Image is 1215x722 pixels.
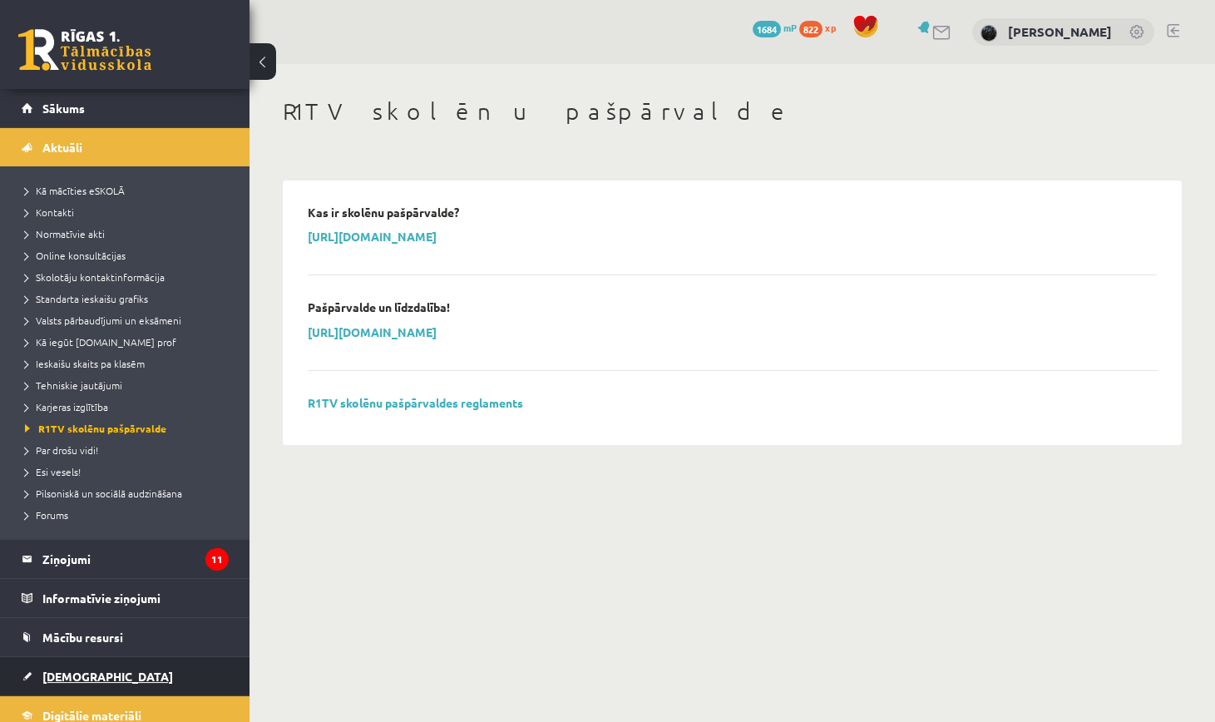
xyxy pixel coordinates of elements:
a: [DEMOGRAPHIC_DATA] [22,657,229,695]
a: R1TV skolēnu pašpārvaldes reglaments [308,395,523,410]
img: Karolina Rogalika [980,25,997,42]
span: Normatīvie akti [25,227,105,240]
a: 822 xp [799,21,844,34]
span: Skolotāju kontaktinformācija [25,270,165,284]
a: Online konsultācijas [25,248,233,263]
span: Par drošu vidi! [25,443,98,457]
span: Pilsoniskā un sociālā audzināšana [25,487,182,500]
span: Valsts pārbaudījumi un eksāmeni [25,314,181,327]
a: Ieskaišu skaits pa klasēm [25,356,233,371]
span: Kā mācīties eSKOLĀ [25,184,125,197]
a: Par drošu vidi! [25,443,233,457]
span: Esi vesels! [25,465,81,478]
a: [URL][DOMAIN_NAME] [308,324,437,339]
a: Valsts pārbaudījumi un eksāmeni [25,313,233,328]
a: Informatīvie ziņojumi [22,579,229,617]
span: Forums [25,508,68,522]
span: Online konsultācijas [25,249,126,262]
h1: R1TV skolēnu pašpārvalde [283,97,1182,126]
span: 822 [799,21,822,37]
a: Kā mācīties eSKOLĀ [25,183,233,198]
a: Kā iegūt [DOMAIN_NAME] prof [25,334,233,349]
legend: Informatīvie ziņojumi [42,579,229,617]
a: Skolotāju kontaktinformācija [25,270,233,284]
a: [PERSON_NAME] [1008,23,1112,40]
a: 1684 mP [753,21,797,34]
a: R1TV skolēnu pašpārvalde [25,421,233,436]
a: Normatīvie akti [25,226,233,241]
a: [URL][DOMAIN_NAME] [308,229,437,244]
i: 11 [205,548,229,571]
span: mP [783,21,797,34]
span: Standarta ieskaišu grafiks [25,292,148,305]
a: Karjeras izglītība [25,399,233,414]
span: Sākums [42,101,85,116]
span: Aktuāli [42,140,82,155]
a: Sākums [22,89,229,127]
span: Kontakti [25,205,74,219]
span: Karjeras izglītība [25,400,108,413]
span: R1TV skolēnu pašpārvalde [25,422,166,435]
a: Forums [25,507,233,522]
a: Esi vesels! [25,464,233,479]
span: Tehniskie jautājumi [25,378,122,392]
a: Aktuāli [22,128,229,166]
a: Tehniskie jautājumi [25,378,233,393]
span: 1684 [753,21,781,37]
a: Mācību resursi [22,618,229,656]
a: Standarta ieskaišu grafiks [25,291,233,306]
legend: Ziņojumi [42,540,229,578]
a: Rīgas 1. Tālmācības vidusskola [18,29,151,71]
a: Ziņojumi11 [22,540,229,578]
p: Kas ir skolēnu pašpārvalde? [308,205,459,220]
span: Kā iegūt [DOMAIN_NAME] prof [25,335,176,349]
a: Kontakti [25,205,233,220]
span: xp [825,21,836,34]
span: Ieskaišu skaits pa klasēm [25,357,145,370]
p: Pašpārvalde un līdzdalība! [308,300,450,314]
a: Pilsoniskā un sociālā audzināšana [25,486,233,501]
span: [DEMOGRAPHIC_DATA] [42,669,173,684]
span: Mācību resursi [42,630,123,645]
